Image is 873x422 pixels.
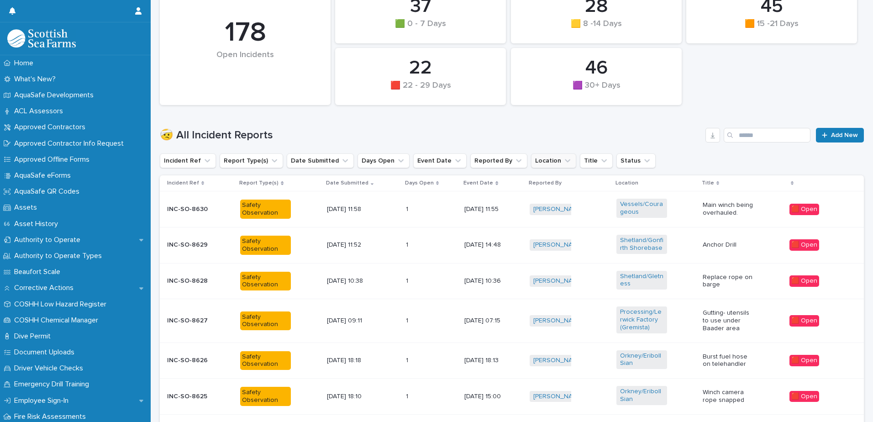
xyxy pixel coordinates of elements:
a: Vessels/Courageous [620,200,663,216]
div: Safety Observation [240,351,291,370]
button: Title [580,153,613,168]
button: Event Date [413,153,467,168]
p: Burst fuel hose on telehandler [703,353,753,369]
div: 🟧 15 -21 Days [702,19,841,38]
div: 🟥 Open [789,275,819,287]
p: 1 [406,239,410,249]
p: [DATE] 15:00 [464,393,515,401]
p: Location [615,178,638,188]
button: Days Open [358,153,410,168]
p: Authority to Operate [11,236,88,244]
p: [DATE] 18:18 [327,357,378,364]
p: INC-SO-8627 [167,317,218,325]
p: Days Open [405,178,434,188]
div: 🟥 Open [789,355,819,366]
p: Assets [11,203,44,212]
p: Approved Offline Forms [11,155,97,164]
p: INC-SO-8626 [167,357,218,364]
p: Dive Permit [11,332,58,341]
div: Safety Observation [240,272,291,291]
button: Incident Ref [160,153,216,168]
a: [PERSON_NAME] [533,206,583,213]
tr: INC-SO-8625Safety Observation[DATE] 18:1011 [DATE] 15:00[PERSON_NAME] Orkney/Eriboll Sian Winch c... [160,379,864,415]
p: Approved Contractor Info Request [11,139,131,148]
p: Report Type(s) [239,178,279,188]
a: Shetland/Gletness [620,273,663,288]
tr: INC-SO-8630Safety Observation[DATE] 11:5811 [DATE] 11:55[PERSON_NAME] Vessels/Courageous Main win... [160,191,864,227]
p: [DATE] 07:15 [464,317,515,325]
p: [DATE] 10:36 [464,277,515,285]
p: Beaufort Scale [11,268,68,276]
button: Date Submitted [287,153,354,168]
input: Search [724,128,810,142]
p: 1 [406,391,410,401]
div: Open Incidents [175,50,315,79]
div: 178 [175,16,315,49]
p: Winch camera rope snapped [703,389,753,404]
a: Orkney/Eriboll Sian [620,388,663,403]
a: Shetland/Gonfirth Shorebase [620,237,663,252]
p: AquaSafe Developments [11,91,101,100]
a: [PERSON_NAME] [533,241,583,249]
a: Add New [816,128,864,142]
a: [PERSON_NAME] [533,277,583,285]
a: Processing/Lerwick Factory (Gremista) [620,308,663,331]
h1: 🤕 All Incident Reports [160,129,702,142]
a: [PERSON_NAME] [533,393,583,401]
a: [PERSON_NAME] [533,357,583,364]
div: 🟥 Open [789,315,819,327]
button: Reported By [470,153,527,168]
div: 🟨 8 -14 Days [526,19,666,38]
p: AquaSafe QR Codes [11,187,87,196]
p: [DATE] 09:11 [327,317,378,325]
p: Document Uploads [11,348,82,357]
p: Employee Sign-In [11,396,76,405]
p: Home [11,59,41,68]
p: Emergency Drill Training [11,380,96,389]
p: ACL Assessors [11,107,70,116]
p: Fire Risk Assessments [11,412,93,421]
a: Orkney/Eriboll Sian [620,352,663,368]
p: [DATE] 11:55 [464,206,515,213]
p: Title [702,178,714,188]
button: Location [531,153,576,168]
p: [DATE] 10:38 [327,277,378,285]
div: 🟪 30+ Days [526,81,666,100]
p: INC-SO-8630 [167,206,218,213]
p: Incident Ref [167,178,199,188]
tr: INC-SO-8628Safety Observation[DATE] 10:3811 [DATE] 10:36[PERSON_NAME] Shetland/Gletness Replace r... [160,263,864,299]
p: Driver Vehicle Checks [11,364,90,373]
tr: INC-SO-8629Safety Observation[DATE] 11:5211 [DATE] 14:48[PERSON_NAME] Shetland/Gonfirth Shorebase... [160,227,864,263]
p: Reported By [529,178,562,188]
p: 1 [406,204,410,213]
p: [DATE] 11:58 [327,206,378,213]
p: Approved Contractors [11,123,93,132]
p: [DATE] 14:48 [464,241,515,249]
p: [DATE] 11:52 [327,241,378,249]
div: 🟥 Open [789,204,819,215]
p: Main winch being overhauled. [703,201,753,217]
p: INC-SO-8625 [167,393,218,401]
div: 🟩 0 - 7 Days [351,19,490,38]
p: COSHH Low Hazard Register [11,300,114,309]
p: INC-SO-8628 [167,277,218,285]
p: Authority to Operate Types [11,252,109,260]
p: 1 [406,355,410,364]
div: Safety Observation [240,311,291,331]
div: Safety Observation [240,200,291,219]
div: 🟥 Open [789,391,819,402]
p: INC-SO-8629 [167,241,218,249]
p: 1 [406,315,410,325]
p: What's New? [11,75,63,84]
a: [PERSON_NAME] [533,317,583,325]
p: [DATE] 18:10 [327,393,378,401]
p: Corrective Actions [11,284,81,292]
img: bPIBxiqnSb2ggTQWdOVV [7,29,76,47]
div: 🟥 22 - 29 Days [351,81,490,100]
p: COSHH Chemical Manager [11,316,105,325]
div: 🟥 Open [789,239,819,251]
div: 22 [351,57,490,79]
div: Safety Observation [240,387,291,406]
p: Date Submitted [326,178,368,188]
